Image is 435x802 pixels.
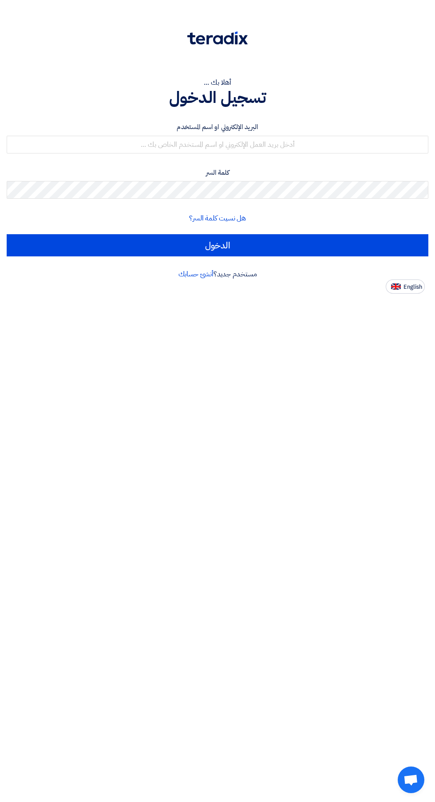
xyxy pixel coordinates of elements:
a: هل نسيت كلمة السر؟ [189,213,246,224]
input: الدخول [7,234,428,256]
img: Teradix logo [187,31,248,45]
span: English [403,284,422,290]
input: أدخل بريد العمل الإلكتروني او اسم المستخدم الخاص بك ... [7,136,428,153]
div: أهلا بك ... [7,77,428,88]
div: دردشة مفتوحة [398,767,424,793]
h1: تسجيل الدخول [7,88,428,107]
label: كلمة السر [7,168,428,178]
a: أنشئ حسابك [178,269,214,279]
label: البريد الإلكتروني او اسم المستخدم [7,122,428,132]
img: en-US.png [391,283,401,290]
button: English [386,279,425,294]
div: مستخدم جديد؟ [7,269,428,279]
